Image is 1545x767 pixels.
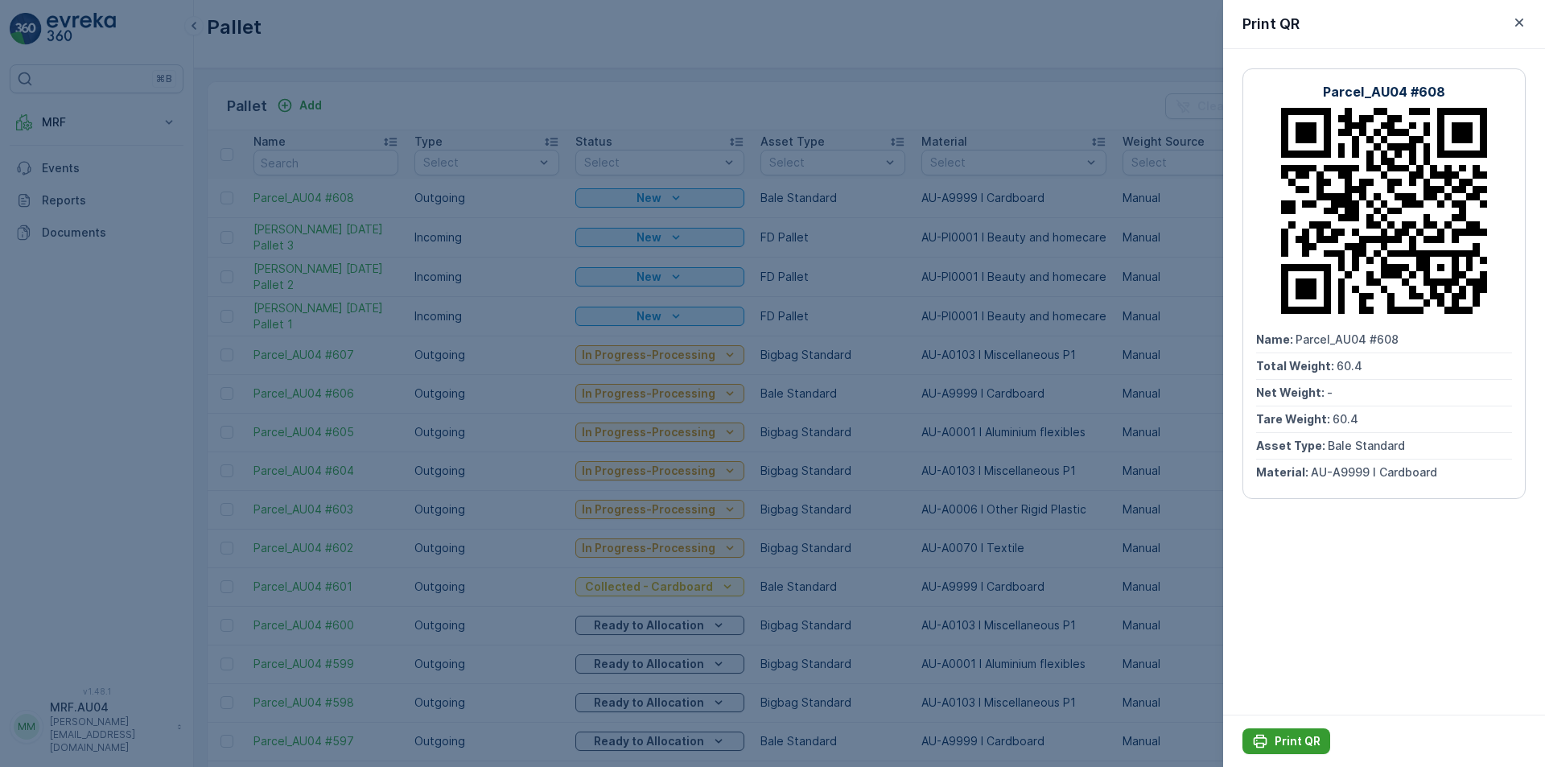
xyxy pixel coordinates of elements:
[1256,332,1296,346] span: Name :
[1327,386,1333,399] span: -
[1333,412,1358,426] span: 60.4
[1311,465,1437,479] span: AU-A9999 I Cardboard
[1256,439,1328,452] span: Asset Type :
[1256,386,1327,399] span: Net Weight :
[1323,82,1445,101] p: Parcel_AU04 #608
[1328,439,1405,452] span: Bale Standard
[1242,728,1330,754] button: Print QR
[1256,359,1337,373] span: Total Weight :
[1296,332,1399,346] span: Parcel_AU04 #608
[1337,359,1362,373] span: 60.4
[1256,412,1333,426] span: Tare Weight :
[1275,733,1320,749] p: Print QR
[1242,13,1300,35] p: Print QR
[1256,465,1311,479] span: Material :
